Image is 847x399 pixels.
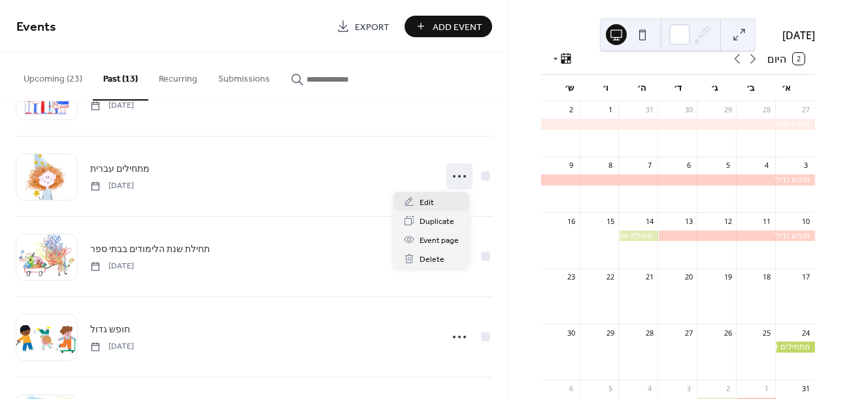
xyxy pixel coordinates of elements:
[660,75,696,101] div: ד׳
[684,328,693,338] div: 27
[552,75,588,101] div: ש׳
[327,16,399,37] a: Export
[723,216,733,226] div: 12
[605,105,615,115] div: 1
[644,105,654,115] div: 31
[684,161,693,170] div: 6
[801,161,811,170] div: 3
[723,272,733,282] div: 19
[605,328,615,338] div: 29
[801,105,811,115] div: 27
[684,216,693,226] div: 13
[566,272,576,282] div: 23
[684,383,693,393] div: 3
[420,196,434,210] span: Edit
[541,27,815,43] div: [DATE]
[566,328,576,338] div: 30
[776,342,815,353] div: מתחילים עברית
[90,322,130,337] a: חופש גדול
[801,383,811,393] div: 31
[762,161,772,170] div: 4
[420,234,459,247] span: Event page
[13,53,93,99] button: Upcoming (23)
[658,231,815,242] div: חופש גדול
[644,328,654,338] div: 28
[420,215,454,229] span: Duplicate
[541,174,815,185] div: חופש גדול
[644,272,654,282] div: 21
[723,105,733,115] div: 29
[801,328,811,338] div: 24
[90,163,150,176] span: מתחילים עברית
[762,105,772,115] div: 28
[16,14,56,40] span: Events
[763,50,809,68] button: 2היום
[148,53,208,99] button: Recurring
[605,161,615,170] div: 8
[208,53,280,99] button: Submissions
[90,243,210,257] span: תחילת שנת הלימודים בבתי ספר
[723,383,733,393] div: 2
[696,75,732,101] div: ג׳
[644,383,654,393] div: 4
[684,105,693,115] div: 30
[588,75,623,101] div: ו׳
[762,216,772,226] div: 11
[90,100,134,112] span: [DATE]
[566,161,576,170] div: 9
[762,383,772,393] div: 1
[732,75,768,101] div: ב׳
[566,105,576,115] div: 2
[769,75,805,101] div: א׳
[90,180,134,192] span: [DATE]
[605,383,615,393] div: 5
[405,16,492,37] button: Add Event
[566,216,576,226] div: 16
[644,161,654,170] div: 7
[723,161,733,170] div: 5
[90,341,134,353] span: [DATE]
[605,272,615,282] div: 22
[801,272,811,282] div: 17
[541,119,815,130] div: חופש גדול
[801,216,811,226] div: 10
[355,20,390,34] span: Export
[623,75,659,101] div: ה׳
[605,216,615,226] div: 15
[420,253,444,266] span: Delete
[684,272,693,282] div: 20
[90,323,130,337] span: חופש גדול
[90,261,134,272] span: [DATE]
[619,231,658,242] div: תחילת שנת הלימודים בבתי ספר
[644,216,654,226] div: 14
[723,328,733,338] div: 26
[93,53,148,101] button: Past (13)
[90,242,210,257] a: תחילת שנת הלימודים בבתי ספר
[90,161,150,176] a: מתחילים עברית
[433,20,482,34] span: Add Event
[762,272,772,282] div: 18
[762,328,772,338] div: 25
[566,383,576,393] div: 6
